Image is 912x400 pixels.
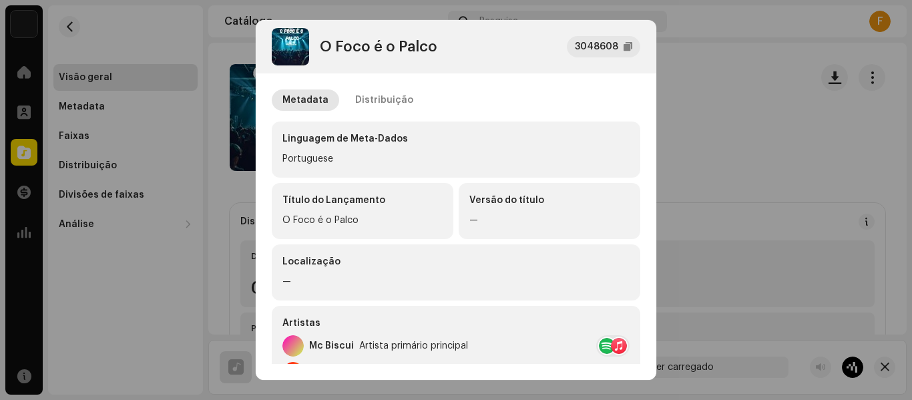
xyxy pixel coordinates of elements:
[282,317,630,330] div: Artistas
[282,89,328,111] div: Metadata
[309,341,354,351] div: Mc Biscui
[575,39,618,55] div: 3048608
[282,274,630,290] div: —
[359,341,468,351] div: Artista primário principal
[469,212,630,228] div: —
[282,132,630,146] div: Linguagem de Meta-Dados
[469,194,630,207] div: Versão do título
[272,28,309,65] img: ae985c5b-5ea4-4003-be2c-b5e5bc64d694
[320,39,437,55] div: O Foco é o Palco
[282,212,443,228] div: O Foco é o Palco
[282,151,630,167] div: Portuguese
[282,194,443,207] div: Título do Lançamento
[355,89,413,111] div: Distribuição
[282,255,630,268] div: Localização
